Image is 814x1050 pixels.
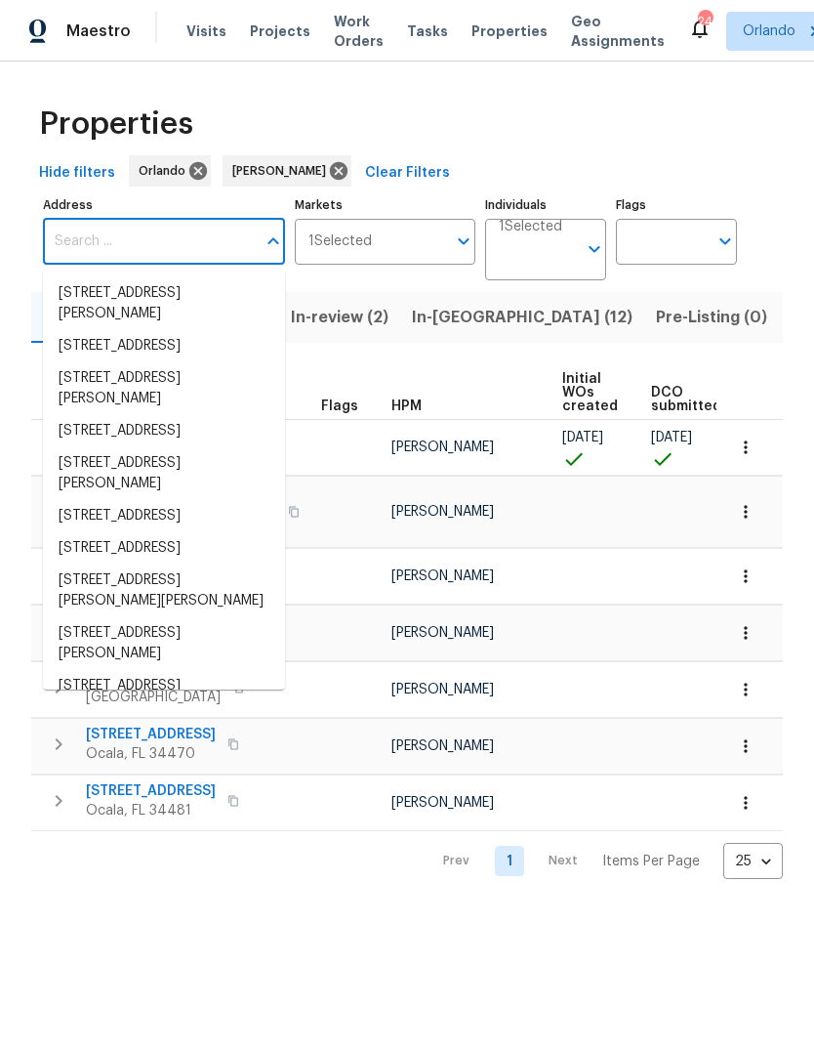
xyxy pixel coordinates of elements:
input: Search ... [43,219,256,265]
span: [PERSON_NAME] [391,505,494,519]
span: Orlando [743,21,795,41]
span: Projects [250,21,310,41]
span: Geo Assignments [571,12,665,51]
label: Individuals [485,199,606,211]
div: Orlando [129,155,211,187]
span: [DATE] [562,431,603,444]
nav: Pagination Navigation [425,843,783,879]
span: [PERSON_NAME] [391,569,494,583]
span: Ocala, FL 34481 [86,801,216,820]
p: Items Per Page [602,852,700,871]
div: 25 [723,836,783,887]
button: Clear Filters [357,155,458,191]
span: Hide filters [39,161,115,186]
button: Open [450,228,477,255]
span: DCO submitted [651,386,721,413]
label: Markets [295,199,476,211]
li: [STREET_ADDRESS][PERSON_NAME][PERSON_NAME] [43,565,285,617]
span: [PERSON_NAME] [391,739,494,753]
button: Close [260,228,287,255]
label: Flags [616,199,737,211]
span: [PERSON_NAME] [391,683,494,696]
span: [PERSON_NAME] [391,626,494,640]
li: [STREET_ADDRESS] [43,670,285,702]
span: [PERSON_NAME] [391,441,494,454]
span: 1 Selected [308,233,372,250]
span: HPM [391,399,422,413]
span: Tasks [407,24,448,38]
span: Flags [321,399,358,413]
div: [PERSON_NAME] [223,155,351,187]
span: Clear Filters [365,161,450,186]
span: [GEOGRAPHIC_DATA] [86,688,221,707]
span: [PERSON_NAME] [232,161,334,181]
span: Maestro [66,21,131,41]
span: Initial WOs created [562,372,618,413]
li: [STREET_ADDRESS][PERSON_NAME] [43,362,285,415]
li: [STREET_ADDRESS] [43,500,285,532]
span: [PERSON_NAME] [391,796,494,810]
label: Address [43,199,285,211]
li: [STREET_ADDRESS] [43,330,285,362]
span: Properties [39,114,193,134]
button: Open [581,235,608,263]
span: Properties [471,21,548,41]
li: [STREET_ADDRESS] [43,532,285,565]
li: [STREET_ADDRESS][PERSON_NAME] [43,447,285,500]
span: Ocala, FL 34470 [86,744,216,764]
span: Visits [186,21,226,41]
li: [STREET_ADDRESS][PERSON_NAME] [43,617,285,670]
li: [STREET_ADDRESS][PERSON_NAME] [43,277,285,330]
div: 24 [698,12,712,31]
a: Goto page 1 [495,846,524,876]
span: [STREET_ADDRESS] [86,781,216,801]
button: Hide filters [31,155,123,191]
span: In-review (2) [291,304,388,331]
span: [STREET_ADDRESS] [86,725,216,744]
span: Work Orders [334,12,384,51]
span: Orlando [139,161,193,181]
span: Pre-Listing (0) [656,304,767,331]
span: 1 Selected [499,219,562,235]
li: [STREET_ADDRESS] [43,415,285,447]
span: [DATE] [651,431,692,444]
span: In-[GEOGRAPHIC_DATA] (12) [412,304,632,331]
button: Open [712,228,739,255]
